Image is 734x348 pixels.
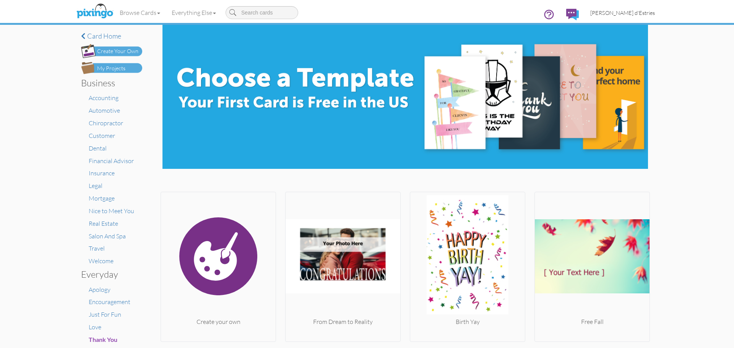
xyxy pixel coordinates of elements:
[286,317,400,326] div: From Dream to Reality
[89,232,126,240] a: Salon And Spa
[89,298,130,306] a: Encouragement
[89,323,101,331] a: Love
[97,65,125,73] div: My Projects
[81,269,136,279] h3: Everyday
[89,107,120,114] a: Automotive
[566,9,579,20] img: comments.svg
[89,194,115,202] a: Mortgage
[89,257,114,265] a: Welcome
[535,195,650,317] img: 20250908-205024-9e166ba402a1-250.png
[89,336,117,343] a: Thank You
[89,94,119,102] a: Accounting
[226,6,298,19] input: Search cards
[89,182,102,189] a: Legal
[161,195,276,317] img: create.svg
[97,47,138,55] div: Create Your Own
[81,32,142,40] a: Card home
[286,195,400,317] img: 20250905-201811-b377196b96e5-250.png
[89,169,115,177] a: Insurance
[410,195,525,317] img: 20250828-163716-8d2042864239-250.jpg
[585,3,661,23] a: [PERSON_NAME] d'Estries
[75,2,115,21] img: pixingo logo
[81,62,142,74] img: my-projects-button.png
[89,144,107,152] a: Dental
[89,207,134,215] a: Nice to Meet You
[162,25,648,169] img: e8896c0d-71ea-4978-9834-e4f545c8bf84.jpg
[89,132,115,139] a: Customer
[410,317,525,326] div: Birth Yay
[89,336,117,343] span: Thank You
[114,3,166,22] a: Browse Cards
[89,119,123,127] a: Chiropractor
[89,157,134,165] a: Financial Advisor
[161,317,276,326] div: Create your own
[89,286,110,293] a: Apology
[81,44,142,58] img: create-own-button.png
[81,78,136,88] h3: Business
[166,3,222,22] a: Everything Else
[590,10,655,16] span: [PERSON_NAME] d'Estries
[89,311,121,318] a: Just For Fun
[89,220,118,227] a: Real Estate
[535,317,650,326] div: Free Fall
[89,244,105,252] a: Travel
